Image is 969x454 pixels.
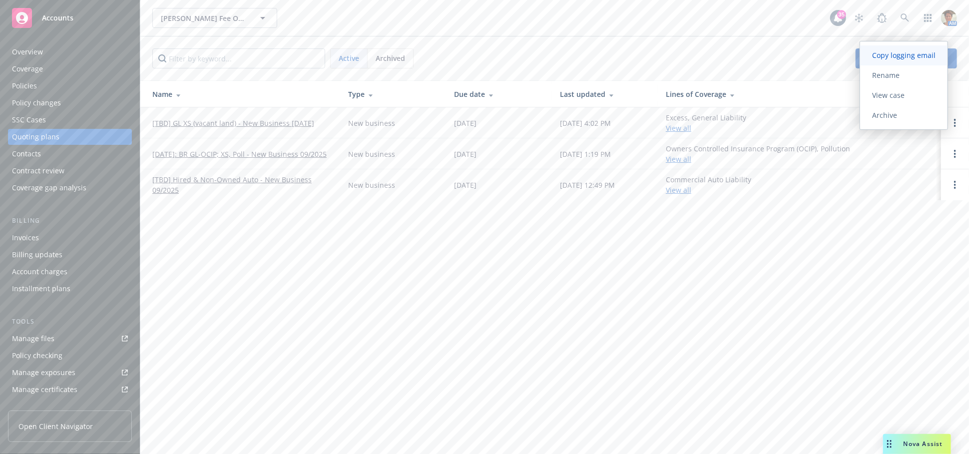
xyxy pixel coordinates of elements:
[152,8,277,28] button: [PERSON_NAME] Fee Owner LLC, Westside Contractors, Inc. & [PERSON_NAME] Development
[8,317,132,327] div: Tools
[666,174,751,195] div: Commercial Auto Liability
[42,14,73,22] span: Accounts
[666,123,691,133] a: View all
[348,118,395,128] div: New business
[12,61,43,77] div: Coverage
[8,281,132,297] a: Installment plans
[8,163,132,179] a: Contract review
[8,95,132,111] a: Policy changes
[8,112,132,128] a: SSC Cases
[666,143,850,164] div: Owners Controlled Insurance Program (OCIP), Pollution
[560,149,611,159] div: [DATE] 1:19 PM
[8,331,132,347] a: Manage files
[8,247,132,263] a: Billing updates
[12,78,37,94] div: Policies
[12,95,61,111] div: Policy changes
[666,154,691,164] a: View all
[12,44,43,60] div: Overview
[454,149,477,159] div: [DATE]
[856,48,957,68] a: Create quoting plan
[18,421,93,432] span: Open Client Navigator
[12,180,86,196] div: Coverage gap analysis
[161,13,247,23] span: [PERSON_NAME] Fee Owner LLC, Westside Contractors, Inc. & [PERSON_NAME] Development
[12,264,67,280] div: Account charges
[348,89,438,99] div: Type
[12,399,62,415] div: Manage claims
[12,247,62,263] div: Billing updates
[376,53,405,63] span: Archived
[12,129,59,145] div: Quoting plans
[12,365,75,381] div: Manage exposures
[8,78,132,94] a: Policies
[12,163,64,179] div: Contract review
[666,185,691,195] a: View all
[454,89,544,99] div: Due date
[8,365,132,381] a: Manage exposures
[8,4,132,32] a: Accounts
[454,180,477,190] div: [DATE]
[560,118,611,128] div: [DATE] 4:02 PM
[560,180,615,190] div: [DATE] 12:49 PM
[883,434,896,454] div: Drag to move
[860,90,917,100] span: View case
[949,148,961,160] a: Open options
[904,440,943,448] span: Nova Assist
[12,331,54,347] div: Manage files
[12,146,41,162] div: Contacts
[152,149,327,159] a: [DATE]: BR GL-OCIP; XS, Poll - New Business 09/2025
[941,10,957,26] img: photo
[849,8,869,28] a: Stop snowing
[152,89,332,99] div: Name
[8,264,132,280] a: Account charges
[12,382,77,398] div: Manage certificates
[895,8,915,28] a: Search
[949,117,961,129] a: Open options
[8,382,132,398] a: Manage certificates
[152,118,314,128] a: [TBD] GL XS (vacant land) - New Business [DATE]
[666,112,746,133] div: Excess, General Liability
[8,216,132,226] div: Billing
[8,180,132,196] a: Coverage gap analysis
[8,399,132,415] a: Manage claims
[8,129,132,145] a: Quoting plans
[8,146,132,162] a: Contacts
[339,53,359,63] span: Active
[560,89,650,99] div: Last updated
[837,10,846,19] div: 35
[883,434,951,454] button: Nova Assist
[860,70,912,80] span: Rename
[152,48,325,68] input: Filter by keyword...
[12,230,39,246] div: Invoices
[8,348,132,364] a: Policy checking
[872,8,892,28] a: Report a Bug
[860,50,948,60] span: Copy logging email
[918,8,938,28] a: Switch app
[12,112,46,128] div: SSC Cases
[860,110,909,120] span: Archive
[8,44,132,60] a: Overview
[12,281,70,297] div: Installment plans
[152,174,332,195] a: [TBD] Hired & Non-Owned Auto - New Business 09/2025
[666,89,933,99] div: Lines of Coverage
[12,348,62,364] div: Policy checking
[8,61,132,77] a: Coverage
[348,149,395,159] div: New business
[8,230,132,246] a: Invoices
[949,179,961,191] a: Open options
[348,180,395,190] div: New business
[454,118,477,128] div: [DATE]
